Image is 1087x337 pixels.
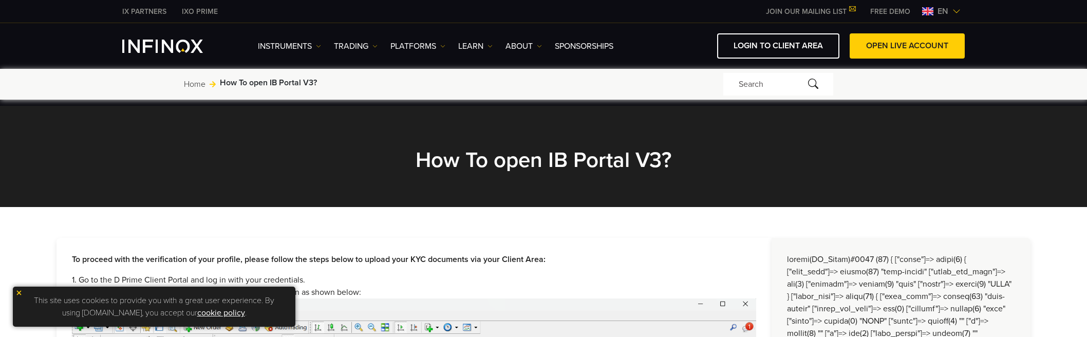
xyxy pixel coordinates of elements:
strong: To proceed with the verification of your profile, please follow the steps below to upload your KY... [72,254,546,265]
a: INFINOX MENU [863,6,918,17]
a: ABOUT [505,40,542,52]
span: How To open IB Portal V3? [220,77,317,89]
a: PLATFORMS [390,40,445,52]
a: Home [184,78,205,90]
img: arrow-right [210,81,216,87]
a: Instruments [258,40,321,52]
a: LOGIN TO CLIENT AREA [717,33,839,59]
div: Search [723,73,833,96]
a: Learn [458,40,493,52]
a: INFINOX [174,6,226,17]
img: yellow close icon [15,289,23,296]
a: INFINOX [115,6,174,17]
a: TRADING [334,40,378,52]
a: SPONSORSHIPS [555,40,613,52]
a: cookie policy [197,308,245,318]
a: INFINOX Logo [122,40,227,53]
a: OPEN LIVE ACCOUNT [850,33,965,59]
p: This site uses cookies to provide you with a great user experience. By using [DOMAIN_NAME], you a... [18,292,290,322]
a: JOIN OUR MAILING LIST [758,7,863,16]
li: 2. Once logged in, click the “Complete your application” button as shown below: [72,286,756,298]
span: en [933,5,952,17]
li: 1. Go to the D Prime Client Portal and log in with your credentials. [72,274,756,286]
h2: How To open IB Portal V3? [312,147,775,173]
